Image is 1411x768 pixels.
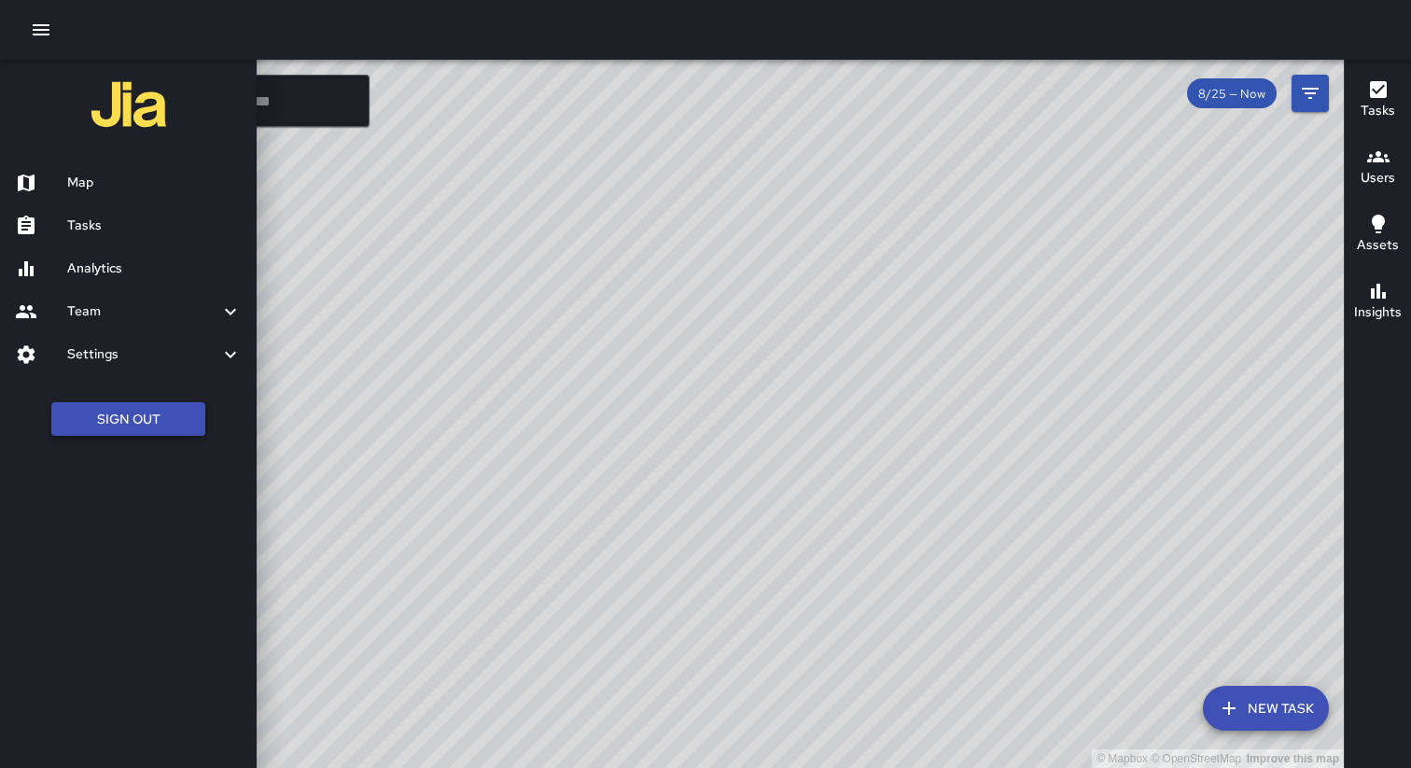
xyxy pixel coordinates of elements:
button: Sign Out [51,402,205,437]
h6: Team [67,301,219,322]
h6: Analytics [67,258,242,279]
h6: Tasks [67,216,242,236]
img: jia-logo [91,67,166,142]
h6: Settings [67,344,219,365]
h6: Assets [1357,235,1399,256]
h6: Insights [1354,302,1402,323]
h6: Map [67,173,242,193]
h6: Users [1361,168,1395,189]
h6: Tasks [1361,101,1395,121]
button: New Task [1203,686,1329,731]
